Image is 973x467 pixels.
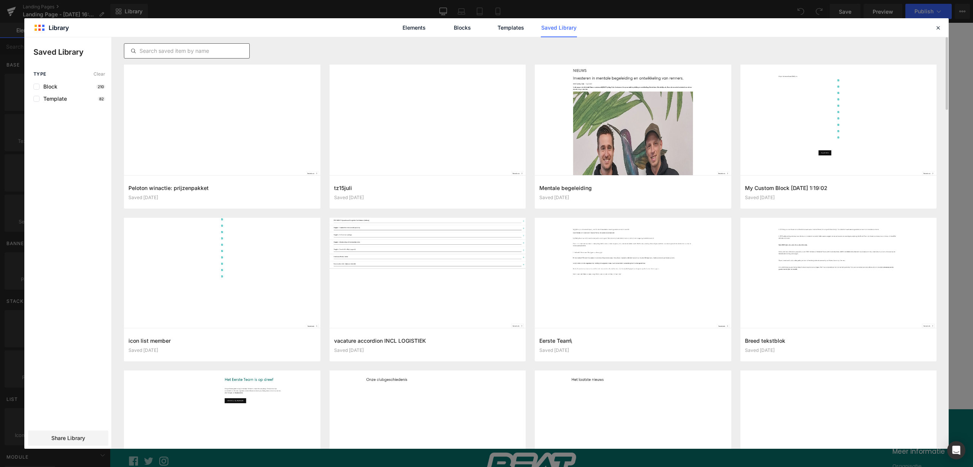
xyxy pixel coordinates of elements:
[398,181,466,196] a: Explore Template
[19,8,65,27] a: BEAT Cycling Club
[51,434,85,442] span: Share Library
[98,97,105,101] p: 82
[334,337,521,345] h3: vacature accordion INCL LOGISTIEK
[819,13,834,22] a: Shop
[128,337,316,345] h3: icon list member
[745,337,932,345] h3: Breed tekstblok
[373,424,468,463] img: BEAT Cycling Club
[665,13,696,22] a: Over BEAT
[128,195,316,200] div: Saved [DATE]
[396,18,432,37] a: Elements
[40,84,57,90] span: Block
[40,96,67,102] span: Template
[783,440,812,447] a: Organisatie
[444,18,480,37] a: Blocks
[334,195,521,200] div: Saved [DATE]
[334,184,521,192] h3: tz15juli
[745,195,932,200] div: Saved [DATE]
[539,184,727,192] h3: Mentale begeleiding
[541,18,577,37] a: Saved Library
[128,348,316,353] div: Saved [DATE]
[539,348,727,353] div: Saved [DATE]
[33,46,111,58] p: Saved Library
[784,13,810,22] a: Doe mee!
[947,441,965,459] div: Open Intercom Messenger
[128,184,316,192] h3: Peloton winactie: prijzenpakket
[216,88,648,97] p: Start building your page
[216,202,648,207] p: or Drag & Drop elements from left sidebar
[745,348,932,353] div: Saved [DATE]
[783,424,835,434] button: Meer informatie
[124,46,249,55] input: Search saved item by name
[93,71,105,77] span: Clear
[705,13,741,22] a: Eerste Team
[96,84,105,89] p: 210
[539,337,727,345] h3: Eerste Team\
[750,13,775,22] a: Clubhuis
[334,348,521,353] div: Saved [DATE]
[539,195,727,200] div: Saved [DATE]
[33,71,46,77] span: Type
[493,18,529,37] a: Templates
[745,184,932,192] h3: My Custom Block [DATE] 1:19:02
